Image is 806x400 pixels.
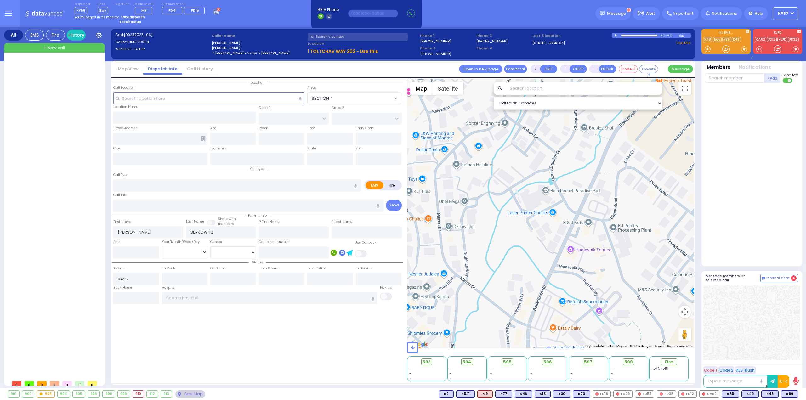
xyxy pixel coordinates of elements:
button: Map camera controls [678,306,691,318]
span: KY56 [75,7,87,14]
span: Other building occupants [201,136,206,141]
div: K77 [495,390,512,398]
span: You're logged in as monitor. [75,15,120,20]
label: State [307,146,316,151]
label: [PHONE_NUMBER] [476,39,508,43]
button: +Add [764,73,781,83]
label: Entry Code [356,126,374,131]
span: 0 [50,381,59,386]
span: Alert [646,11,655,16]
a: K89 [722,37,731,42]
label: Call back number [259,239,289,245]
label: [PHONE_NUMBER] [420,39,451,43]
span: SECTION 4 [312,95,333,102]
span: FD15 [191,8,199,13]
div: 901 [8,391,19,397]
span: 0 [25,381,34,386]
span: SECTION 4 [308,93,393,104]
span: + New call [44,45,65,51]
span: 593 [423,359,431,365]
div: 910 [133,391,144,397]
label: Hospital [162,285,176,290]
button: UNIT [540,65,557,73]
div: ALS [477,390,493,398]
a: K48 [703,37,712,42]
span: - [531,371,532,376]
label: Caller name [212,33,306,38]
label: Apt [210,126,216,131]
div: BLS [495,390,512,398]
span: SECTION 4 [307,92,401,104]
strong: Take dispatch [121,15,145,20]
input: (000)000-00000 [348,10,398,17]
a: Open in new page [459,65,502,73]
a: FD12 [767,37,777,42]
label: EMS [366,181,384,189]
div: 904 [58,391,70,397]
label: P Last Name [332,219,352,224]
button: Code 2 [718,366,734,374]
span: Phone 4 [476,46,531,51]
label: Dispatcher [75,3,90,6]
div: BLS [573,390,590,398]
label: [PHONE_NUMBER] [420,51,451,56]
div: 913 [161,391,172,397]
span: Notifications [712,11,737,16]
a: K49 [732,37,741,42]
input: Search location [506,82,663,95]
label: Street Address [113,126,138,131]
label: Destination [307,266,326,271]
span: 0 [37,381,47,386]
span: Phone 2 [420,46,474,51]
span: - [531,376,532,380]
span: Send text [783,73,798,77]
div: BLS [761,390,779,398]
button: ALS-Rush [735,366,756,374]
label: Call Type [113,172,128,177]
label: Floor [307,126,315,131]
span: Location [247,80,268,85]
label: Caller: [115,39,209,45]
div: 905 [73,391,85,397]
span: Phone 3 [476,33,531,38]
span: Help [755,11,763,16]
div: K89 [781,390,798,398]
span: [09252025_06] [124,32,152,37]
input: Search member [706,73,764,83]
div: Fire [46,30,65,41]
span: Internal Chat [766,276,790,280]
label: First Name [113,219,131,224]
label: Cad: [115,32,209,37]
button: Send [386,200,402,211]
label: KJ EMS... [701,31,751,36]
a: [STREET_ADDRESS] [532,40,565,46]
input: Search hospital [162,292,377,304]
span: - [571,376,573,380]
span: Phone 1 [420,33,474,38]
label: In Service [356,266,372,271]
span: - [490,376,492,380]
label: KJFD [753,31,802,36]
span: - [571,366,573,371]
label: Gender [210,239,222,245]
span: 0 [88,381,97,386]
div: K73 [573,390,590,398]
div: / [666,32,667,39]
label: Lines [98,3,108,6]
label: Areas [307,85,317,90]
span: members [218,222,234,226]
span: - [450,371,451,376]
div: K48 [761,390,779,398]
label: [PERSON_NAME] [212,45,306,51]
label: Fire [383,181,401,189]
label: Last Name [186,219,204,224]
span: Message [607,10,626,17]
div: Bay [679,33,691,38]
div: 902 [22,391,34,397]
a: History [67,30,86,41]
label: Use Callback [355,240,377,245]
span: 599 [624,359,633,365]
label: WIRELESS CALLER [115,47,209,52]
a: KJFD [777,37,787,42]
button: Internal Chat 4 [760,274,798,282]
